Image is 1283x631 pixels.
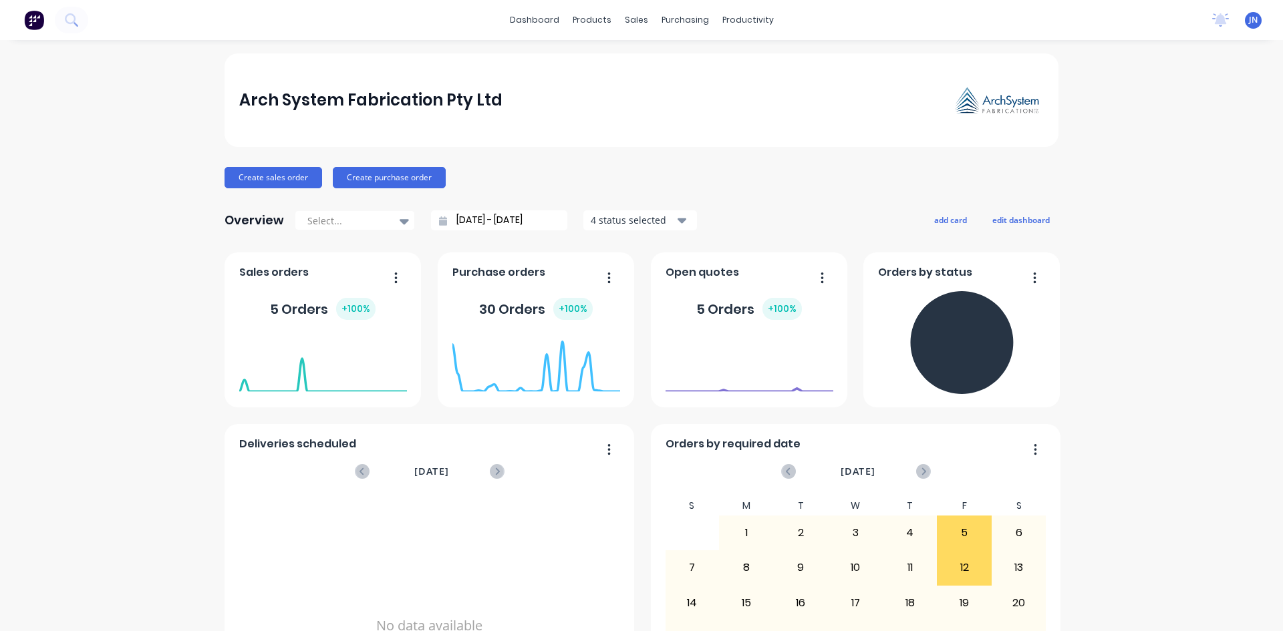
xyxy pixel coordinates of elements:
[984,211,1058,228] button: edit dashboard
[336,298,376,320] div: + 100 %
[333,167,446,188] button: Create purchase order
[925,211,976,228] button: add card
[503,10,566,30] a: dashboard
[583,210,697,230] button: 4 status selected
[414,464,449,479] span: [DATE]
[774,551,828,584] div: 9
[829,551,882,584] div: 10
[720,586,773,620] div: 15
[225,207,284,234] div: Overview
[720,516,773,550] div: 1
[841,464,875,479] span: [DATE]
[992,496,1046,515] div: S
[1249,14,1258,26] span: JN
[883,516,937,550] div: 4
[239,87,503,114] div: Arch System Fabrication Pty Ltd
[239,264,309,280] span: Sales orders
[666,264,739,280] span: Open quotes
[762,298,802,320] div: + 100 %
[696,298,802,320] div: 5 Orders
[938,586,991,620] div: 19
[774,516,828,550] div: 2
[992,551,1046,584] div: 13
[225,167,322,188] button: Create sales order
[666,586,719,620] div: 14
[938,516,991,550] div: 5
[992,586,1046,620] div: 20
[665,496,720,515] div: S
[553,298,593,320] div: + 100 %
[716,10,780,30] div: productivity
[24,10,44,30] img: Factory
[720,551,773,584] div: 8
[829,586,882,620] div: 17
[883,551,937,584] div: 11
[937,496,992,515] div: F
[452,264,545,280] span: Purchase orders
[655,10,716,30] div: purchasing
[828,496,883,515] div: W
[829,516,882,550] div: 3
[938,551,991,584] div: 12
[591,213,675,227] div: 4 status selected
[878,264,972,280] span: Orders by status
[479,298,593,320] div: 30 Orders
[950,83,1044,118] img: Arch System Fabrication Pty Ltd
[883,496,938,515] div: T
[666,551,719,584] div: 7
[774,586,828,620] div: 16
[566,10,618,30] div: products
[270,298,376,320] div: 5 Orders
[618,10,655,30] div: sales
[774,496,829,515] div: T
[883,586,937,620] div: 18
[719,496,774,515] div: M
[992,516,1046,550] div: 6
